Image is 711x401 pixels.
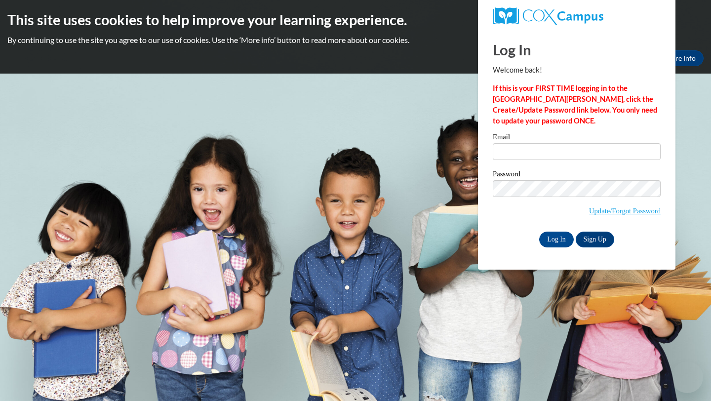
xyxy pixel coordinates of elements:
[493,65,661,76] p: Welcome back!
[7,35,704,45] p: By continuing to use the site you agree to our use of cookies. Use the ‘More info’ button to read...
[493,7,661,25] a: COX Campus
[589,207,661,215] a: Update/Forgot Password
[539,232,574,247] input: Log In
[493,7,603,25] img: COX Campus
[657,50,704,66] a: More Info
[493,133,661,143] label: Email
[493,170,661,180] label: Password
[671,361,703,393] iframe: Button to launch messaging window
[493,40,661,60] h1: Log In
[7,10,704,30] h2: This site uses cookies to help improve your learning experience.
[576,232,614,247] a: Sign Up
[493,84,657,125] strong: If this is your FIRST TIME logging in to the [GEOGRAPHIC_DATA][PERSON_NAME], click the Create/Upd...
